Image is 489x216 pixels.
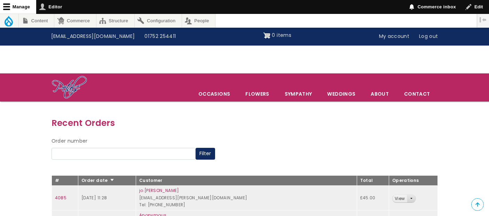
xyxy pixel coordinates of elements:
span: Occasions [191,87,237,101]
th: # [52,175,78,186]
h3: Recent Orders [52,116,438,130]
a: Contact [397,87,437,101]
a: [EMAIL_ADDRESS][DOMAIN_NAME] [46,30,140,43]
a: jo.[PERSON_NAME] [139,187,179,193]
button: Vertical orientation [477,14,489,26]
td: [EMAIL_ADDRESS][PERSON_NAME][DOMAIN_NAME] Tel: [PHONE_NUMBER] [136,186,357,210]
span: Weddings [320,87,363,101]
td: £45.00 [357,186,389,210]
span: 0 items [272,32,291,39]
a: Sympathy [277,87,320,101]
a: Content [19,14,54,27]
a: Commerce [54,14,96,27]
a: Shopping cart 0 items [263,30,291,41]
a: View [393,195,407,203]
button: Filter [196,148,215,160]
a: Flowers [238,87,276,101]
a: About [363,87,396,101]
label: Order number [52,137,88,145]
th: Total [357,175,389,186]
time: [DATE] 11:28 [81,195,107,201]
a: Log out [414,30,443,43]
a: 4085 [55,195,66,201]
a: People [182,14,215,27]
img: Home [52,75,87,100]
a: Order date [81,177,115,183]
th: Customer [136,175,357,186]
a: 01752 254411 [140,30,181,43]
a: Configuration [135,14,182,27]
a: My account [374,30,415,43]
img: Shopping cart [263,30,270,41]
a: Structure [96,14,134,27]
th: Operations [389,175,437,186]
